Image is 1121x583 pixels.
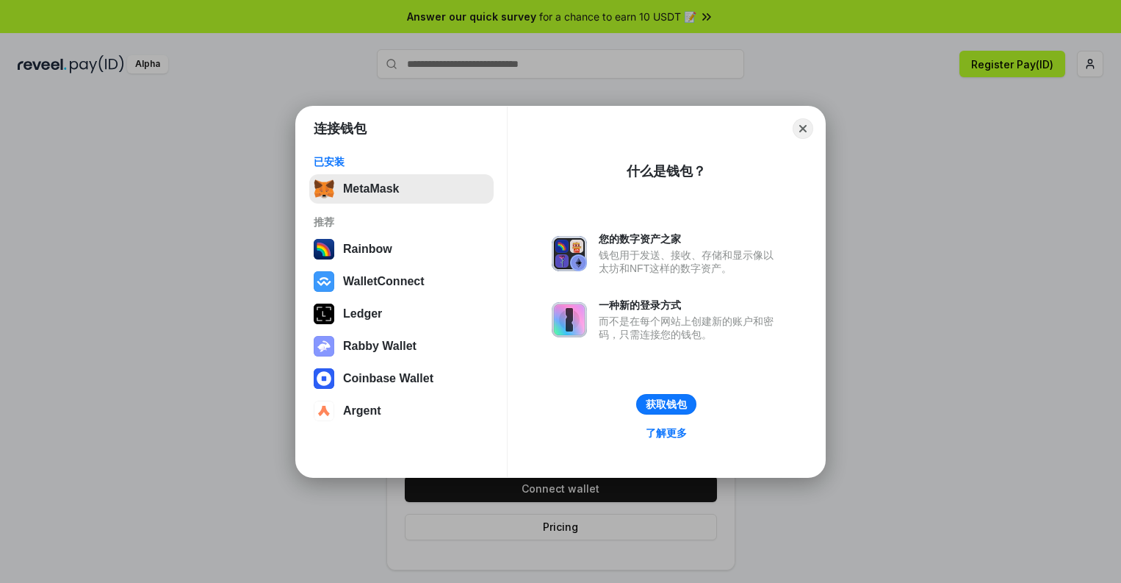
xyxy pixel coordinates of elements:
div: Rabby Wallet [343,340,417,353]
div: 已安装 [314,155,489,168]
img: svg+xml,%3Csvg%20fill%3D%22none%22%20height%3D%2233%22%20viewBox%3D%220%200%2035%2033%22%20width%... [314,179,334,199]
a: 了解更多 [637,423,696,443]
div: 获取钱包 [646,398,687,411]
div: 了解更多 [646,426,687,440]
div: Coinbase Wallet [343,372,433,385]
img: svg+xml,%3Csvg%20xmlns%3D%22http%3A%2F%2Fwww.w3.org%2F2000%2Fsvg%22%20fill%3D%22none%22%20viewBox... [552,236,587,271]
img: svg+xml,%3Csvg%20width%3D%22120%22%20height%3D%22120%22%20viewBox%3D%220%200%20120%20120%22%20fil... [314,239,334,260]
h1: 连接钱包 [314,120,367,137]
div: Rainbow [343,243,392,256]
button: 获取钱包 [636,394,696,415]
div: 而不是在每个网站上创建新的账户和密码，只需连接您的钱包。 [599,315,781,341]
img: svg+xml,%3Csvg%20xmlns%3D%22http%3A%2F%2Fwww.w3.org%2F2000%2Fsvg%22%20fill%3D%22none%22%20viewBox... [314,336,334,357]
img: svg+xml,%3Csvg%20xmlns%3D%22http%3A%2F%2Fwww.w3.org%2F2000%2Fsvg%22%20fill%3D%22none%22%20viewBox... [552,302,587,337]
div: MetaMask [343,182,399,196]
div: WalletConnect [343,275,425,288]
button: Ledger [309,299,494,329]
div: 推荐 [314,215,489,229]
div: Argent [343,404,381,418]
button: Argent [309,396,494,426]
div: 什么是钱包？ [627,162,706,180]
button: MetaMask [309,174,494,204]
div: 钱包用于发送、接收、存储和显示像以太坊和NFT这样的数字资产。 [599,248,781,275]
button: Rainbow [309,235,494,264]
div: Ledger [343,307,382,321]
img: svg+xml,%3Csvg%20width%3D%2228%22%20height%3D%2228%22%20viewBox%3D%220%200%2028%2028%22%20fill%3D... [314,368,334,389]
img: svg+xml,%3Csvg%20width%3D%2228%22%20height%3D%2228%22%20viewBox%3D%220%200%2028%2028%22%20fill%3D... [314,401,334,421]
div: 一种新的登录方式 [599,298,781,312]
div: 您的数字资产之家 [599,232,781,246]
button: Close [793,118,813,139]
img: svg+xml,%3Csvg%20width%3D%2228%22%20height%3D%2228%22%20viewBox%3D%220%200%2028%2028%22%20fill%3D... [314,271,334,292]
button: WalletConnect [309,267,494,296]
button: Rabby Wallet [309,332,494,361]
button: Coinbase Wallet [309,364,494,393]
img: svg+xml,%3Csvg%20xmlns%3D%22http%3A%2F%2Fwww.w3.org%2F2000%2Fsvg%22%20width%3D%2228%22%20height%3... [314,304,334,324]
